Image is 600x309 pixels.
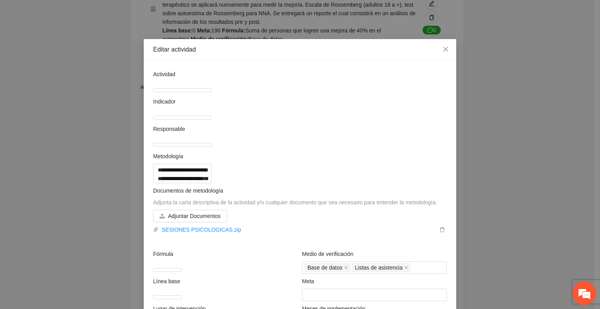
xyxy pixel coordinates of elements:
[153,250,176,258] span: Fórmula
[153,199,437,205] span: Adjunta la carta descriptiva de la actividad y/o cualquier documento que sea necesario para enten...
[352,263,410,272] span: Listas de asistencia
[153,125,188,133] span: Responsable
[153,188,223,194] span: Documentos de metodología
[153,45,447,54] div: Editar actividad
[355,263,403,272] span: Listas de asistencia
[302,277,317,286] span: Meta
[128,4,147,23] div: Minimizar ventana de chat en vivo
[344,266,348,270] span: close
[302,250,356,258] span: Medio de verificación
[304,263,350,272] span: Base de datos
[4,213,149,241] textarea: Escriba su mensaje y pulse “Intro”
[153,210,227,222] button: uploadAdjuntar Documentos
[159,213,165,220] span: upload
[45,104,108,183] span: Estamos en línea.
[153,277,183,286] span: Línea base
[404,266,408,270] span: close
[438,227,446,232] span: delete
[153,213,227,219] span: uploadAdjuntar Documentos
[435,39,456,60] button: Close
[168,212,221,220] span: Adjuntar Documentos
[153,70,179,79] span: Actividad
[443,46,449,52] span: close
[307,263,343,272] span: Base de datos
[41,40,131,50] div: Chatee con nosotros ahora
[153,227,159,232] span: paper-clip
[437,225,447,234] button: delete
[153,97,179,106] span: Indicador
[159,225,437,234] a: SESIONES PSICOLOGICAS.zip
[153,152,186,161] span: Metodología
